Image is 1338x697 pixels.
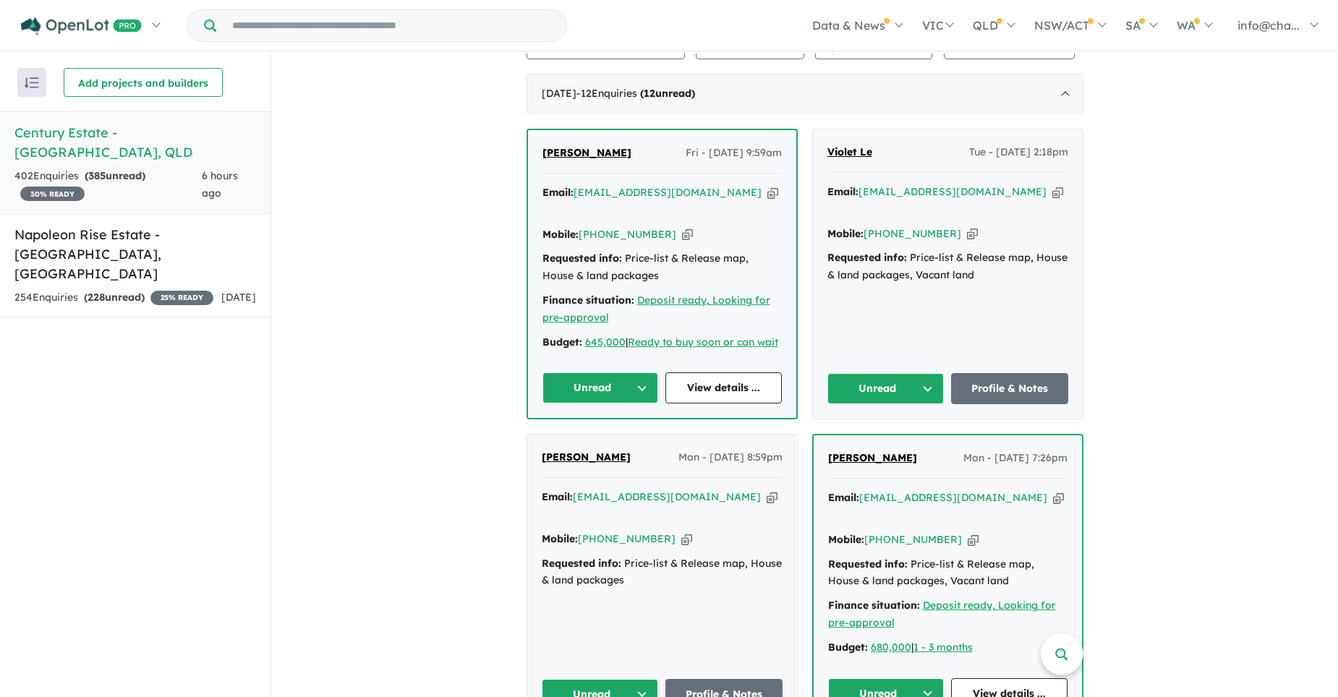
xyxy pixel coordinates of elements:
strong: Finance situation: [828,599,920,612]
span: 6 hours ago [202,169,238,200]
span: 30 % READY [20,187,85,201]
span: [PERSON_NAME] [542,146,631,159]
span: Mon - [DATE] 7:26pm [963,450,1068,467]
a: [PHONE_NUMBER] [864,533,962,546]
a: 680,000 [871,641,911,654]
strong: Budget: [828,641,868,654]
span: [DATE] [221,291,256,304]
a: [EMAIL_ADDRESS][DOMAIN_NAME] [859,491,1047,504]
a: [PERSON_NAME] [828,450,917,467]
div: [DATE] [527,74,1083,114]
strong: Requested info: [827,251,907,264]
a: [PHONE_NUMBER] [579,228,676,241]
a: Deposit ready, Looking for pre-approval [828,599,1056,629]
h5: Napoleon Rise Estate - [GEOGRAPHIC_DATA] , [GEOGRAPHIC_DATA] [14,225,256,283]
strong: Email: [828,491,859,504]
a: Ready to buy soon or can wait [628,335,778,348]
button: Copy [1052,184,1063,200]
div: 402 Enquir ies [14,168,202,202]
strong: Email: [827,185,858,198]
span: [PERSON_NAME] [542,450,631,463]
div: Price-list & Release map, House & land packages [542,250,782,285]
strong: Mobile: [542,532,578,545]
strong: Requested info: [542,252,622,265]
strong: Requested info: [542,557,621,570]
div: Price-list & Release map, House & land packages, Vacant land [827,249,1068,284]
strong: Email: [542,490,573,503]
button: Copy [967,226,978,241]
button: Copy [1053,490,1064,505]
span: Violet Le [827,145,872,158]
span: info@cha... [1237,18,1300,33]
a: [EMAIL_ADDRESS][DOMAIN_NAME] [573,490,761,503]
img: Openlot PRO Logo White [21,17,142,35]
a: 645,000 [585,335,626,348]
a: 1 - 3 months [913,641,973,654]
div: Price-list & Release map, House & land packages [542,555,783,590]
strong: ( unread) [640,87,695,100]
a: Violet Le [827,144,872,161]
strong: Requested info: [828,557,908,570]
a: [EMAIL_ADDRESS][DOMAIN_NAME] [858,185,1047,198]
div: | [828,639,1068,657]
span: 12 [644,87,655,100]
strong: Mobile: [542,228,579,241]
span: - 12 Enquir ies [576,87,695,100]
div: 254 Enquir ies [14,289,213,307]
strong: Email: [542,186,574,199]
strong: Mobile: [828,533,864,546]
span: 385 [88,169,106,182]
span: Fri - [DATE] 9:59am [686,145,782,162]
button: Unread [827,373,945,404]
a: Deposit ready, Looking for pre-approval [542,294,770,324]
a: [PERSON_NAME] [542,145,631,162]
input: Try estate name, suburb, builder or developer [219,10,563,41]
button: Copy [767,489,777,505]
strong: Finance situation: [542,294,634,307]
a: [PHONE_NUMBER] [578,532,676,545]
span: 228 [88,291,105,304]
div: | [542,334,782,351]
strong: Budget: [542,335,582,348]
strong: ( unread) [85,169,145,182]
button: Copy [767,185,778,200]
strong: Mobile: [827,227,864,240]
div: Price-list & Release map, House & land packages, Vacant land [828,556,1068,591]
a: [PERSON_NAME] [542,449,631,466]
span: 25 % READY [150,291,213,305]
button: Copy [682,227,693,242]
button: Copy [968,532,979,547]
button: Copy [681,531,692,547]
span: [PERSON_NAME] [828,451,917,464]
a: Profile & Notes [951,373,1068,404]
h5: Century Estate - [GEOGRAPHIC_DATA] , QLD [14,123,256,162]
a: [EMAIL_ADDRESS][DOMAIN_NAME] [574,186,762,199]
a: View details ... [665,372,782,403]
span: Mon - [DATE] 8:59pm [678,449,783,466]
a: [PHONE_NUMBER] [864,227,961,240]
button: Add projects and builders [64,68,223,97]
span: Tue - [DATE] 2:18pm [969,144,1068,161]
button: Unread [542,372,659,403]
img: sort.svg [25,77,39,88]
strong: ( unread) [84,291,145,304]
